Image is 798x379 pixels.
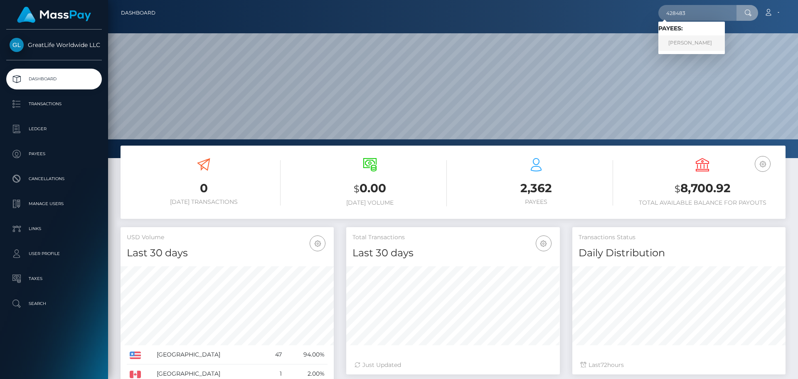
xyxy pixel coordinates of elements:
p: Cancellations [10,173,99,185]
p: Payees [10,148,99,160]
h5: Transactions Status [579,233,779,242]
small: $ [675,183,680,195]
h5: Total Transactions [352,233,553,242]
a: Transactions [6,94,102,114]
h6: [DATE] Transactions [127,198,281,206]
div: Last hours [581,361,777,369]
h6: [DATE] Volume [293,199,447,206]
h4: Daily Distribution [579,246,779,260]
td: 47 [265,345,285,364]
p: Ledger [10,123,99,135]
h6: Payees [459,198,613,206]
a: Search [6,293,102,314]
td: 94.00% [285,345,328,364]
a: Taxes [6,268,102,289]
small: $ [354,183,360,195]
p: Taxes [10,272,99,285]
a: Payees [6,144,102,164]
a: Dashboard [121,4,155,22]
h4: Last 30 days [127,246,328,260]
span: 72 [601,361,607,369]
h6: Total Available Balance for Payouts [626,199,779,206]
p: Search [10,297,99,310]
h3: 2,362 [459,180,613,196]
h3: 8,700.92 [626,180,779,197]
div: Just Updated [355,361,551,369]
a: Cancellations [6,168,102,189]
p: Manage Users [10,198,99,210]
p: Links [10,223,99,235]
input: Search... [658,5,736,21]
img: CA.png [130,371,141,378]
a: Links [6,218,102,239]
span: GreatLife Worldwide LLC [6,41,102,49]
img: MassPay Logo [17,7,91,23]
a: [PERSON_NAME] [658,35,725,51]
img: GreatLife Worldwide LLC [10,38,24,52]
a: User Profile [6,243,102,264]
a: Ledger [6,119,102,139]
h6: Payees: [658,25,725,32]
h5: USD Volume [127,233,328,242]
img: US.png [130,352,141,359]
a: Dashboard [6,69,102,89]
td: [GEOGRAPHIC_DATA] [154,345,264,364]
h3: 0.00 [293,180,447,197]
a: Manage Users [6,193,102,214]
p: Dashboard [10,73,99,85]
p: User Profile [10,248,99,260]
p: Transactions [10,98,99,110]
h4: Last 30 days [352,246,553,260]
h3: 0 [127,180,281,196]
